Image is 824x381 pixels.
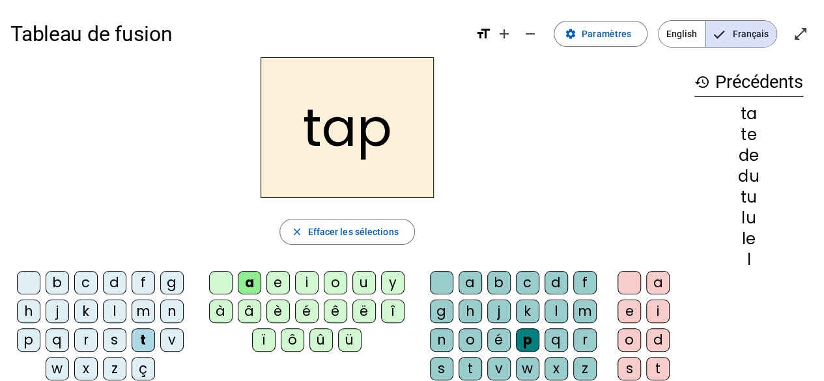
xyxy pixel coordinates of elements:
[160,328,184,352] div: v
[793,26,808,42] mat-icon: open_in_full
[573,357,597,380] div: z
[565,28,576,40] mat-icon: settings
[261,57,434,198] h2: tap
[694,68,803,97] h3: Précédents
[659,21,705,47] span: English
[160,300,184,323] div: n
[266,271,290,294] div: e
[309,328,333,352] div: û
[694,169,803,184] div: du
[10,13,465,55] h1: Tableau de fusion
[646,300,670,323] div: i
[694,106,803,122] div: ta
[266,300,290,323] div: è
[381,271,405,294] div: y
[132,300,155,323] div: m
[516,300,539,323] div: k
[522,26,538,42] mat-icon: remove
[694,252,803,268] div: l
[74,357,98,380] div: x
[17,328,40,352] div: p
[238,300,261,323] div: â
[103,328,126,352] div: s
[487,328,511,352] div: é
[295,300,319,323] div: é
[573,328,597,352] div: r
[646,357,670,380] div: t
[573,271,597,294] div: f
[74,300,98,323] div: k
[459,357,482,380] div: t
[132,271,155,294] div: f
[46,328,69,352] div: q
[459,300,482,323] div: h
[694,127,803,143] div: te
[545,328,568,352] div: q
[295,271,319,294] div: i
[516,357,539,380] div: w
[491,21,517,47] button: Augmenter la taille de la police
[324,271,347,294] div: o
[352,300,376,323] div: ë
[291,226,302,238] mat-icon: close
[694,231,803,247] div: le
[46,357,69,380] div: w
[694,148,803,163] div: de
[496,26,512,42] mat-icon: add
[516,328,539,352] div: p
[46,271,69,294] div: b
[132,357,155,380] div: ç
[103,300,126,323] div: l
[160,271,184,294] div: g
[545,300,568,323] div: l
[238,271,261,294] div: a
[338,328,362,352] div: ü
[459,328,482,352] div: o
[646,271,670,294] div: a
[517,21,543,47] button: Diminuer la taille de la police
[307,224,398,240] span: Effacer les sélections
[694,210,803,226] div: lu
[430,300,453,323] div: g
[103,271,126,294] div: d
[352,271,376,294] div: u
[487,271,511,294] div: b
[476,26,491,42] mat-icon: format_size
[279,219,414,245] button: Effacer les sélections
[103,357,126,380] div: z
[545,357,568,380] div: x
[658,20,777,48] mat-button-toggle-group: Language selection
[281,328,304,352] div: ô
[788,21,814,47] button: Entrer en plein écran
[209,300,233,323] div: à
[252,328,276,352] div: ï
[582,26,631,42] span: Paramètres
[618,300,641,323] div: e
[74,271,98,294] div: c
[487,357,511,380] div: v
[132,328,155,352] div: t
[430,328,453,352] div: n
[430,357,453,380] div: s
[46,300,69,323] div: j
[324,300,347,323] div: ê
[694,74,710,90] mat-icon: history
[618,357,641,380] div: s
[545,271,568,294] div: d
[554,21,647,47] button: Paramètres
[17,300,40,323] div: h
[487,300,511,323] div: j
[618,328,641,352] div: o
[646,328,670,352] div: d
[516,271,539,294] div: c
[694,190,803,205] div: tu
[573,300,597,323] div: m
[381,300,405,323] div: î
[74,328,98,352] div: r
[705,21,776,47] span: Français
[459,271,482,294] div: a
